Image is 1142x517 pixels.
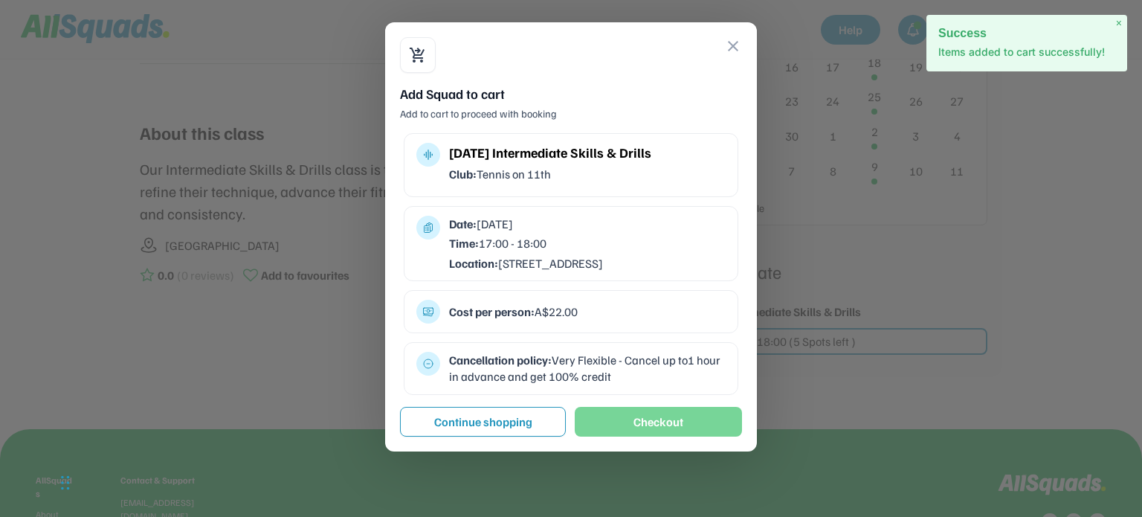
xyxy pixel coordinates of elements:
strong: Cost per person: [449,304,535,319]
strong: Cancellation policy: [449,353,552,367]
strong: Time: [449,236,479,251]
button: close [724,37,742,55]
div: [DATE] [449,216,726,232]
div: Very Flexible - Cancel up to1 hour in advance and get 100% credit [449,352,726,385]
span: × [1116,17,1122,30]
div: A$22.00 [449,304,726,320]
div: Tennis on 11th [449,166,726,182]
button: Checkout [575,407,742,437]
h2: Success [938,27,1115,39]
button: shopping_cart_checkout [409,46,427,64]
div: [STREET_ADDRESS] [449,255,726,272]
div: [DATE] Intermediate Skills & Drills [449,143,726,163]
strong: Club: [449,167,477,182]
div: 17:00 - 18:00 [449,235,726,251]
p: Items added to cart successfully! [938,45,1115,60]
div: Add Squad to cart [400,85,742,103]
button: Continue shopping [400,407,566,437]
button: multitrack_audio [422,149,434,161]
strong: Date: [449,216,477,231]
strong: Location: [449,256,498,271]
div: Add to cart to proceed with booking [400,106,742,121]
